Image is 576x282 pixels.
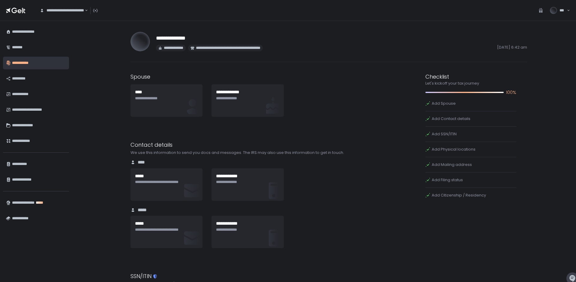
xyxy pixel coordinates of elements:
[425,73,517,81] div: Checklist
[432,101,456,106] span: Add Spouse
[432,147,475,152] span: Add Physical locations
[506,89,516,96] span: 100%
[36,4,88,17] div: Search for option
[432,116,470,121] span: Add Contact details
[130,272,365,280] div: SSN/ITIN
[130,73,365,81] div: Spouse
[265,45,527,51] span: [DATE] 6:42 am
[425,81,517,86] div: Let's kickoff your tax journey
[432,131,457,137] span: Add SSN/ITIN
[130,150,365,155] div: We use this information to send you docs and messages. The IRS may also use this information to g...
[130,141,365,149] div: Contact details
[432,193,486,198] span: Add Citizenship / Residency
[432,177,463,183] span: Add Filing status
[432,162,472,167] span: Add Mailing address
